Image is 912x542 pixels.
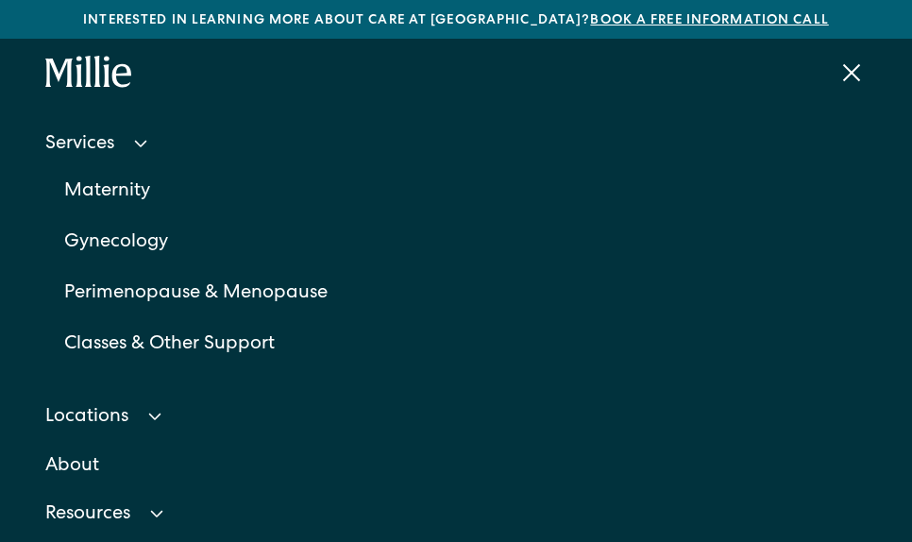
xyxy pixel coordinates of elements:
[590,14,828,27] a: Book a free information call
[30,11,882,31] div: Interested in learning more about care at [GEOGRAPHIC_DATA]?
[45,408,128,428] div: Locations
[45,494,866,536] div: Resources
[64,166,866,217] a: Maternity
[829,50,867,95] div: menu
[64,217,866,268] a: Gynecology
[45,124,866,166] div: Services
[45,505,130,525] div: Resources
[45,56,132,90] a: home
[64,268,866,319] a: Perimenopause & Menopause
[45,135,114,155] div: Services
[45,441,866,492] a: About
[64,319,866,370] a: Classes & Other Support
[45,166,866,393] nav: Services
[45,397,866,439] div: Locations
